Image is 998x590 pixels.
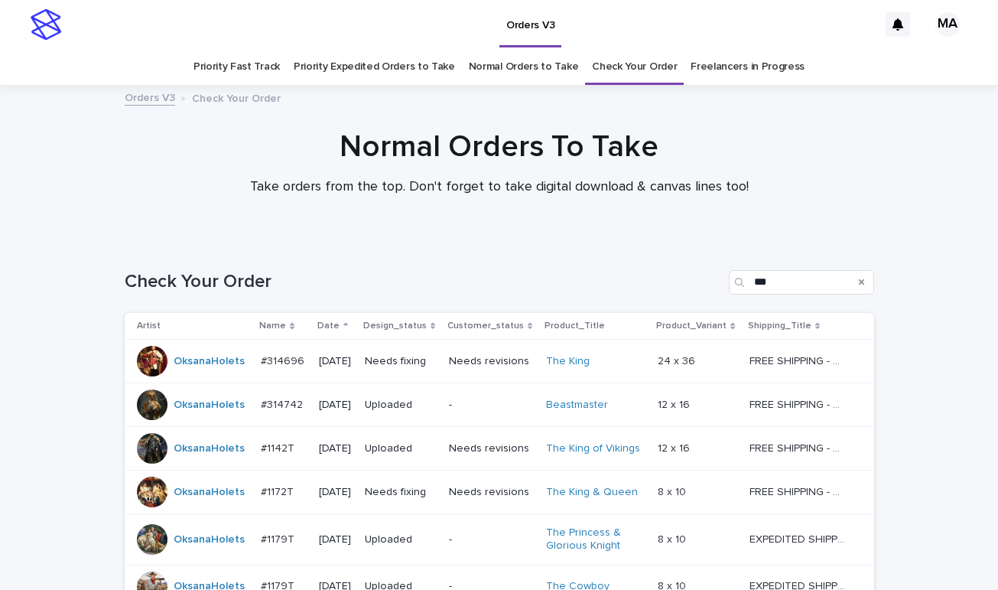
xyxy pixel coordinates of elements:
p: Design_status [363,318,427,334]
a: Priority Expedited Orders to Take [294,49,455,85]
a: The Princess & Glorious Knight [546,526,642,553]
h1: Normal Orders To Take [125,129,874,165]
p: Shipping_Title [748,318,811,334]
a: OksanaHolets [174,486,245,499]
a: OksanaHolets [174,442,245,455]
p: 8 x 10 [658,530,689,546]
p: 12 x 16 [658,396,693,412]
a: OksanaHolets [174,533,245,546]
p: #314742 [261,396,306,412]
p: Needs revisions [449,355,535,368]
p: Uploaded [365,399,437,412]
p: Product_Variant [656,318,727,334]
tr: OksanaHolets #314696#314696 [DATE]Needs fixingNeeds revisionsThe King 24 x 3624 x 36 FREE SHIPPIN... [125,340,874,383]
p: FREE SHIPPING - preview in 1-2 business days, after your approval delivery will take 5-10 b.d. [749,483,848,499]
tr: OksanaHolets #314742#314742 [DATE]Uploaded-Beastmaster 12 x 1612 x 16 FREE SHIPPING - preview in ... [125,383,874,427]
tr: OksanaHolets #1172T#1172T [DATE]Needs fixingNeeds revisionsThe King & Queen 8 x 108 x 10 FREE SHI... [125,471,874,514]
input: Search [729,270,874,295]
a: Priority Fast Track [193,49,280,85]
div: MA [935,12,960,37]
p: Date [317,318,340,334]
p: Needs fixing [365,355,437,368]
a: Orders V3 [125,88,175,106]
tr: OksanaHolets #1142T#1142T [DATE]UploadedNeeds revisionsThe King of Vikings 12 x 1612 x 16 FREE SH... [125,427,874,471]
p: Product_Title [545,318,605,334]
h1: Check Your Order [125,271,723,293]
p: Needs revisions [449,442,535,455]
p: 12 x 16 [658,439,693,455]
p: [DATE] [319,442,353,455]
a: Beastmaster [546,399,608,412]
tr: OksanaHolets #1179T#1179T [DATE]Uploaded-The Princess & Glorious Knight 8 x 108 x 10 EXPEDITED SH... [125,514,874,566]
p: #314696 [261,352,307,368]
p: #1179T [261,530,297,546]
p: Needs fixing [365,486,437,499]
a: OksanaHolets [174,355,245,368]
p: 24 x 36 [658,352,698,368]
p: [DATE] [319,355,353,368]
p: 8 x 10 [658,483,689,499]
p: Customer_status [447,318,524,334]
p: #1172T [261,483,297,499]
a: Normal Orders to Take [469,49,579,85]
p: FREE SHIPPING - preview in 1-2 business days, after your approval delivery will take 5-10 b.d. [749,439,848,455]
p: [DATE] [319,533,353,546]
p: [DATE] [319,486,353,499]
p: EXPEDITED SHIPPING - preview in 1 business day; delivery up to 5 business days after your approval. [749,530,848,546]
a: The King of Vikings [546,442,640,455]
p: Needs revisions [449,486,535,499]
p: Check Your Order [192,89,281,106]
a: The King & Queen [546,486,638,499]
p: FREE SHIPPING - preview in 1-2 business days, after your approval delivery will take 5-10 b.d. [749,396,848,412]
a: The King [546,355,590,368]
p: - [449,533,535,546]
p: - [449,399,535,412]
img: stacker-logo-s-only.png [31,9,61,40]
p: Uploaded [365,533,437,546]
p: [DATE] [319,399,353,412]
p: Name [259,318,286,334]
p: FREE SHIPPING - preview in 1-2 business days, after your approval delivery will take 5-10 b.d. [749,352,848,368]
p: Artist [137,318,161,334]
p: Uploaded [365,442,437,455]
a: Freelancers in Progress [691,49,805,85]
p: Take orders from the top. Don't forget to take digital download & canvas lines too! [193,179,805,196]
p: #1142T [261,439,297,455]
a: OksanaHolets [174,399,245,412]
a: Check Your Order [592,49,677,85]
